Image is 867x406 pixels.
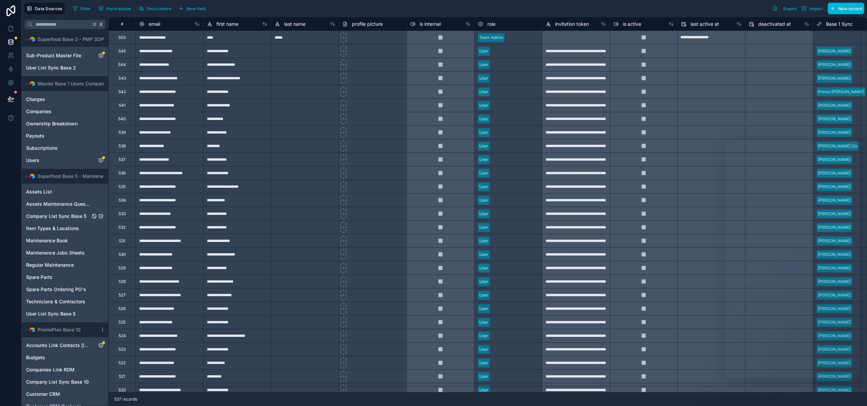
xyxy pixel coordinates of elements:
[479,89,488,95] div: User
[119,89,126,95] div: 542
[479,224,488,230] div: User
[826,21,853,27] span: Base 1 Sync
[479,197,488,203] div: User
[844,383,860,399] iframe: Intercom live chat
[479,129,488,136] div: User
[119,170,126,176] div: 536
[479,157,488,163] div: User
[818,129,851,136] div: [PERSON_NAME]
[758,21,791,27] span: deactivated at
[825,3,864,14] a: New record
[479,251,488,258] div: User
[96,3,133,14] button: Permissions
[35,6,62,11] span: Data Sources
[770,3,799,14] button: Export
[479,75,488,81] div: User
[114,397,137,402] span: 537 records
[479,102,488,108] div: User
[487,21,495,27] span: role
[479,346,488,352] div: User
[96,3,136,14] a: Permissions
[818,387,851,393] div: [PERSON_NAME]
[479,333,488,339] div: User
[818,48,851,54] div: [PERSON_NAME]
[99,22,104,27] span: K
[799,3,825,14] button: Import
[479,265,488,271] div: User
[119,76,126,81] div: 543
[119,279,126,284] div: 528
[479,184,488,190] div: User
[479,48,488,54] div: User
[176,3,208,14] button: New field
[818,102,851,108] div: [PERSON_NAME]
[479,211,488,217] div: User
[70,3,93,14] button: Filter
[691,21,719,27] span: last active at
[119,157,126,162] div: 537
[828,3,864,14] button: New record
[119,347,126,352] div: 523
[119,103,126,108] div: 541
[118,62,126,67] div: 544
[81,6,91,11] span: Filter
[119,184,126,189] div: 535
[119,292,126,298] div: 527
[352,21,383,27] span: profile picture
[118,116,126,122] div: 540
[187,6,206,11] span: New field
[216,21,238,27] span: first name
[479,116,488,122] div: User
[119,48,126,54] div: 545
[479,35,503,41] div: Team Admin
[119,387,126,393] div: 520
[479,373,488,380] div: User
[479,319,488,325] div: User
[783,6,797,11] span: Export
[555,21,589,27] span: invitation token
[479,279,488,285] div: User
[479,360,488,366] div: User
[119,306,126,311] div: 526
[119,35,126,40] div: 553
[420,21,441,27] span: is internal
[818,89,864,95] div: Prince [PERSON_NAME]
[24,3,65,14] button: Data Sources
[119,333,126,339] div: 524
[479,292,488,298] div: User
[479,143,488,149] div: User
[479,62,488,68] div: User
[479,387,488,393] div: User
[119,143,126,149] div: 538
[119,320,126,325] div: 525
[119,374,125,379] div: 521
[479,238,488,244] div: User
[818,62,851,68] div: [PERSON_NAME]
[149,21,160,27] span: email
[106,6,131,11] span: Permissions
[119,265,126,271] div: 529
[479,306,488,312] div: User
[623,21,641,27] span: is active
[479,170,488,176] div: User
[284,21,305,27] span: last name
[119,211,126,217] div: 533
[114,21,130,26] div: #
[119,130,126,135] div: 539
[818,116,851,122] div: [PERSON_NAME]
[136,3,173,14] button: Find column
[119,238,125,244] div: 531
[838,6,862,11] span: New record
[119,225,126,230] div: 532
[119,198,126,203] div: 534
[725,139,860,378] iframe: Intercom live chat
[147,6,171,11] span: Find column
[809,6,823,11] span: Import
[119,360,126,366] div: 522
[818,75,851,81] div: [PERSON_NAME]
[119,252,126,257] div: 530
